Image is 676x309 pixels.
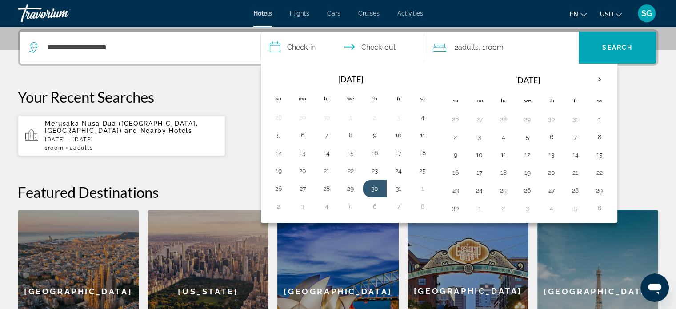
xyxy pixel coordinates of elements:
[368,165,382,177] button: Day 23
[458,43,478,52] span: Adults
[472,113,487,125] button: Day 27
[448,202,463,214] button: Day 30
[368,111,382,124] button: Day 2
[544,184,559,197] button: Day 27
[368,200,382,213] button: Day 6
[296,200,310,213] button: Day 3
[444,69,612,217] table: Right calendar grid
[48,145,64,151] span: Room
[496,166,511,179] button: Day 18
[485,43,503,52] span: Room
[472,184,487,197] button: Day 24
[496,202,511,214] button: Day 2
[520,113,535,125] button: Day 29
[320,111,334,124] button: Day 30
[478,41,503,54] span: , 1
[416,200,430,213] button: Day 8
[416,111,430,124] button: Day 4
[600,11,613,18] span: USD
[568,113,583,125] button: Day 31
[544,113,559,125] button: Day 30
[472,131,487,143] button: Day 3
[344,129,358,141] button: Day 8
[544,131,559,143] button: Day 6
[520,202,535,214] button: Day 3
[448,131,463,143] button: Day 2
[544,166,559,179] button: Day 20
[392,182,406,195] button: Day 31
[592,148,607,161] button: Day 15
[320,200,334,213] button: Day 4
[416,182,430,195] button: Day 1
[290,10,309,17] a: Flights
[520,184,535,197] button: Day 26
[424,32,579,64] button: Travelers: 2 adults, 0 children
[448,113,463,125] button: Day 26
[520,148,535,161] button: Day 12
[392,200,406,213] button: Day 7
[568,202,583,214] button: Day 5
[568,148,583,161] button: Day 14
[272,165,286,177] button: Day 19
[320,129,334,141] button: Day 7
[544,148,559,161] button: Day 13
[272,129,286,141] button: Day 5
[592,113,607,125] button: Day 1
[472,166,487,179] button: Day 17
[568,131,583,143] button: Day 7
[641,9,652,18] span: SG
[600,8,622,20] button: Change currency
[579,32,656,64] button: Search
[320,182,334,195] button: Day 28
[296,147,310,159] button: Day 13
[592,202,607,214] button: Day 6
[253,10,272,17] a: Hotels
[320,165,334,177] button: Day 21
[344,165,358,177] button: Day 22
[392,165,406,177] button: Day 24
[358,10,380,17] a: Cruises
[344,147,358,159] button: Day 15
[45,145,64,151] span: 1
[392,111,406,124] button: Day 3
[472,148,487,161] button: Day 10
[570,8,587,20] button: Change language
[496,184,511,197] button: Day 25
[635,4,658,23] button: User Menu
[520,166,535,179] button: Day 19
[124,127,192,134] span: and Nearby Hotels
[496,113,511,125] button: Day 28
[392,147,406,159] button: Day 17
[496,131,511,143] button: Day 4
[588,69,612,90] button: Next month
[592,166,607,179] button: Day 22
[344,182,358,195] button: Day 29
[20,32,656,64] div: Search widget
[570,11,578,18] span: en
[73,145,93,151] span: Adults
[392,129,406,141] button: Day 10
[272,200,286,213] button: Day 2
[320,147,334,159] button: Day 14
[397,10,423,17] a: Activities
[568,166,583,179] button: Day 21
[416,165,430,177] button: Day 25
[448,184,463,197] button: Day 23
[18,88,658,106] p: Your Recent Searches
[296,182,310,195] button: Day 27
[454,41,478,54] span: 2
[520,131,535,143] button: Day 5
[602,44,632,51] span: Search
[448,166,463,179] button: Day 16
[568,184,583,197] button: Day 28
[368,182,382,195] button: Day 30
[468,69,588,91] th: [DATE]
[46,41,247,54] input: Search hotel destination
[327,10,340,17] span: Cars
[344,200,358,213] button: Day 5
[70,145,93,151] span: 2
